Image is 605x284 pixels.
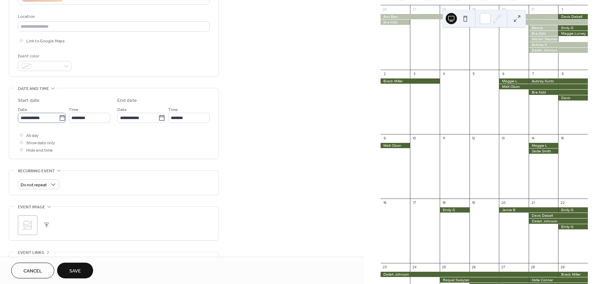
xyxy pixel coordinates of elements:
div: Dailah Johnson [529,219,588,224]
div: 17 [412,200,417,205]
div: Sadie Smith [529,148,558,154]
span: Time [168,106,178,113]
div: 11 [441,136,446,141]
div: 18 [441,200,446,205]
div: 19 [471,200,476,205]
div: Matt Olson [499,84,588,89]
div: 29 [471,7,476,12]
div: 4 [441,71,446,76]
div: 27 [412,7,417,12]
div: Emily G [440,207,470,213]
div: 6 [501,71,506,76]
div: Breck Miller [558,272,588,277]
span: All day [26,132,39,139]
div: 24 [412,265,417,270]
div: Breck Miller [499,20,588,25]
div: 26 [382,7,387,12]
div: 21 [530,200,535,205]
div: Mariah Stephenson [529,36,558,42]
div: Aubrey Kuntz [529,78,588,84]
div: Event color [18,53,70,60]
div: Start date [18,97,40,104]
span: Do not repeat [21,181,47,189]
div: 9 [382,136,387,141]
span: Date [117,106,127,113]
div: Emily G [558,224,588,229]
div: Davis Delzell [558,14,588,19]
div: Raquel Swayzer [440,277,529,283]
div: Maggie L [529,143,558,148]
button: Save [57,263,93,278]
div: Ami Bieri [381,14,558,19]
div: 5 [471,71,476,76]
div: Aubrey K [529,42,588,47]
div: Breck Miller [381,78,440,84]
div: Bre Kidd [529,90,588,95]
span: Date [18,106,27,113]
div: 20 [501,200,506,205]
div: 16 [382,200,387,205]
div: 31 [530,7,535,12]
span: Show date only [26,139,55,147]
div: 26 [471,265,476,270]
div: Katie Conner [529,277,588,283]
div: Emily G [558,207,588,213]
div: 25 [441,265,446,270]
div: 15 [560,136,565,141]
div: 28 [530,265,535,270]
div: Matt Olson [381,143,410,148]
div: 28 [441,7,446,12]
span: Recurring event [18,167,55,175]
div: 8 [560,71,565,76]
div: 30 [501,7,506,12]
div: 13 [501,136,506,141]
div: 10 [412,136,417,141]
div: 29 [560,265,565,270]
div: Bianca [529,25,558,30]
span: Date and time [18,85,49,92]
span: Hide end time [26,147,53,154]
div: Bre Kidd [529,31,558,36]
div: Maggie Lurvey [558,31,588,36]
div: 23 [382,265,387,270]
span: Link to Google Maps [26,37,65,45]
div: 22 [560,200,565,205]
div: 12 [471,136,476,141]
div: 2 [382,71,387,76]
div: 27 [501,265,506,270]
div: Maggie L [499,78,529,84]
span: Event image [18,203,45,211]
div: 1 [560,7,565,12]
div: Location [18,13,208,20]
div: 14 [530,136,535,141]
button: Cancel [11,263,54,278]
div: Davis Delzell [529,213,588,218]
span: Save [69,268,81,275]
div: 7 [530,71,535,76]
div: ••• [9,252,218,267]
span: Time [69,106,78,113]
div: End date [117,97,137,104]
div: 3 [412,71,417,76]
span: Cancel [23,268,42,275]
div: ; [18,215,37,235]
span: Event links [18,249,44,256]
div: Davis [558,95,588,101]
div: Dailah Johnson [381,272,558,277]
div: Emily G [558,25,588,30]
div: Jamie B [499,207,558,213]
div: Dailah Johnson [529,48,588,53]
div: Bre Kidd [381,20,410,25]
